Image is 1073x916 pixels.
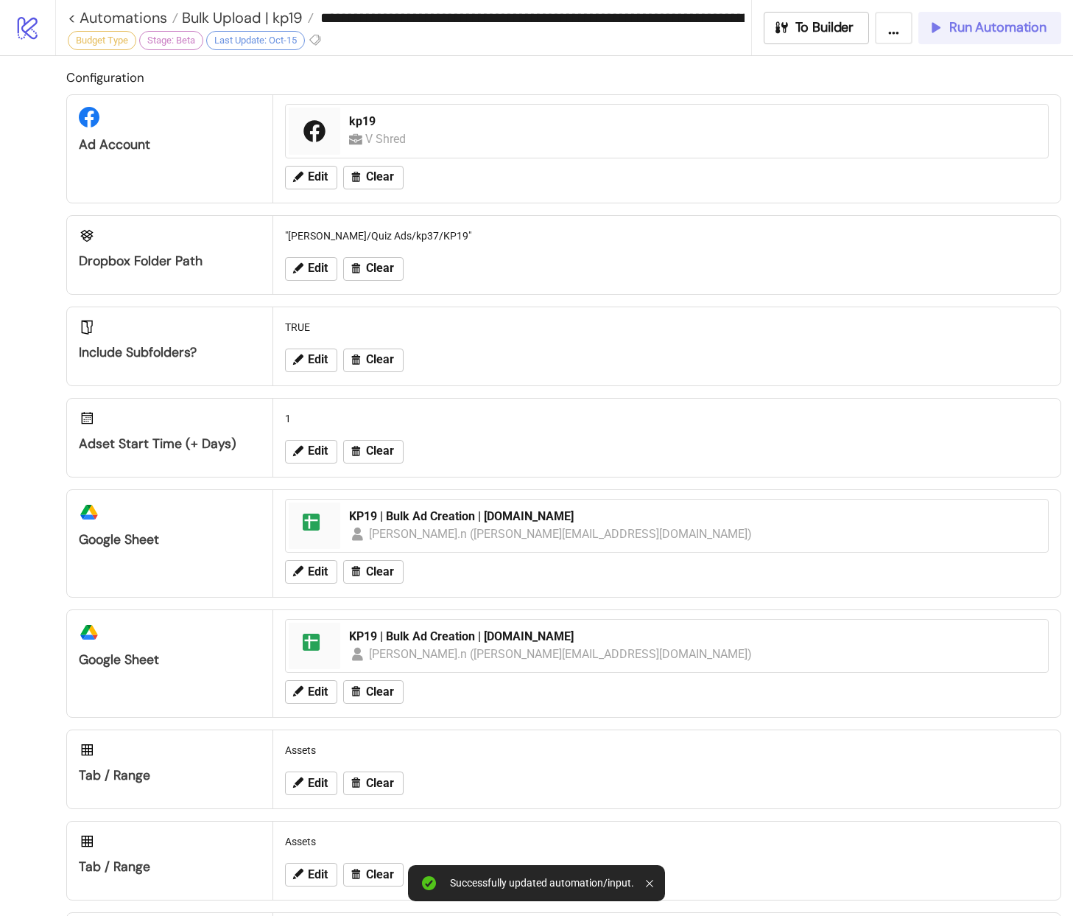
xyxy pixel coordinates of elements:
button: Edit [285,257,337,281]
div: Google Sheet [79,531,261,548]
span: Clear [366,685,394,699]
button: Edit [285,772,337,795]
div: Assets [279,828,1055,856]
span: Clear [366,777,394,790]
button: Edit [285,680,337,704]
div: KP19 | Bulk Ad Creation | [DOMAIN_NAME] [349,508,1039,525]
button: Clear [343,440,404,464]
div: "[PERSON_NAME]/Quiz Ads/kp37/KP19" [279,222,1055,250]
div: Adset Start Time (+ Days) [79,436,261,452]
span: Bulk Upload | kp19 [178,8,303,27]
div: V Shred [365,130,410,148]
div: Dropbox Folder Path [79,253,261,270]
span: Clear [366,444,394,458]
button: ... [875,12,912,44]
div: Ad Account [79,136,261,153]
span: Edit [308,444,328,458]
span: Edit [308,868,328,881]
span: Clear [366,262,394,275]
span: Clear [366,353,394,366]
button: To Builder [764,12,870,44]
div: TRUE [279,313,1055,341]
a: < Automations [68,10,178,25]
div: Budget Type [68,31,136,50]
span: Edit [308,777,328,790]
span: Edit [308,685,328,699]
div: Stage: Beta [139,31,203,50]
span: Edit [308,565,328,578]
button: Edit [285,863,337,887]
a: Bulk Upload | kp19 [178,10,314,25]
div: Last Update: Oct-15 [206,31,305,50]
span: Run Automation [949,19,1046,36]
button: Clear [343,560,404,584]
div: Successfully updated automation/input. [450,877,634,889]
button: Clear [343,772,404,795]
span: Clear [366,565,394,578]
span: Edit [308,262,328,275]
button: Edit [285,440,337,464]
button: Clear [343,166,404,189]
button: Run Automation [918,12,1061,44]
div: kp19 [349,113,1039,130]
span: Clear [366,868,394,881]
div: [PERSON_NAME].n ([PERSON_NAME][EMAIL_ADDRESS][DOMAIN_NAME]) [369,525,753,543]
div: KP19 | Bulk Ad Creation | [DOMAIN_NAME] [349,629,1039,645]
button: Edit [285,166,337,189]
h2: Configuration [66,68,1061,87]
span: Clear [366,170,394,183]
span: Edit [308,170,328,183]
button: Clear [343,349,404,372]
div: Include Subfolders? [79,344,261,361]
div: Tab / Range [79,859,261,875]
button: Edit [285,349,337,372]
button: Clear [343,863,404,887]
div: Google Sheet [79,651,261,668]
div: 1 [279,405,1055,433]
button: Clear [343,680,404,704]
span: To Builder [795,19,854,36]
div: [PERSON_NAME].n ([PERSON_NAME][EMAIL_ADDRESS][DOMAIN_NAME]) [369,645,753,663]
button: Clear [343,257,404,281]
div: Tab / Range [79,767,261,784]
span: Edit [308,353,328,366]
div: Assets [279,736,1055,764]
button: Edit [285,560,337,584]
